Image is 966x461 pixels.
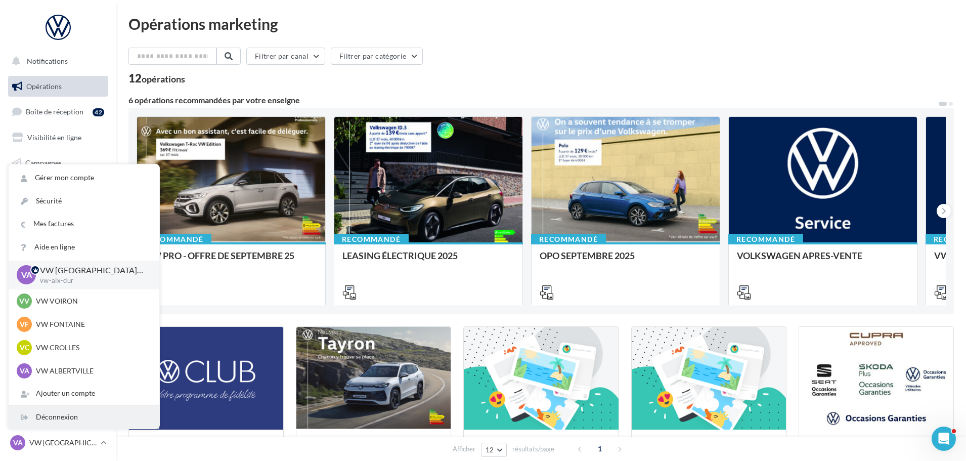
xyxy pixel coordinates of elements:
a: Visibilité en ligne [6,127,110,148]
a: Gérer mon compte [9,166,159,189]
a: Campagnes DataOnDemand [6,286,110,316]
a: PLV et print personnalisable [6,253,110,282]
p: VW [GEOGRAPHIC_DATA][PERSON_NAME] [40,265,143,276]
span: VF [20,319,29,329]
span: 1 [592,441,608,457]
div: opérations [142,74,185,83]
div: Opérations marketing [128,16,954,31]
button: Filtrer par catégorie [331,48,423,65]
span: Visibilité en ligne [27,133,81,142]
button: Filtrer par canal [246,48,325,65]
a: Sécurité [9,190,159,213]
span: VV [19,296,29,306]
span: résultats/page [512,444,554,454]
span: Boîte de réception [26,107,83,116]
button: Notifications [6,51,106,72]
iframe: Intercom live chat [932,427,956,451]
p: VW [GEOGRAPHIC_DATA][PERSON_NAME] [29,438,97,448]
span: 12 [486,446,494,454]
span: Notifications [27,57,68,65]
div: Recommandé [137,234,211,245]
span: Opérations [26,82,62,91]
div: OPO SEPTEMBRE 2025 [540,250,712,271]
span: VA [13,438,23,448]
span: Campagnes [25,158,62,166]
div: 42 [93,108,104,116]
div: LEASING ÉLECTRIQUE 2025 [342,250,514,271]
p: VW CROLLES [36,343,147,353]
a: VA VW [GEOGRAPHIC_DATA][PERSON_NAME] [8,433,108,452]
div: Déconnexion [9,406,159,429]
a: Contacts [6,177,110,198]
span: Afficher [453,444,475,454]
span: VC [20,343,29,353]
span: VA [20,366,29,376]
a: Aide en ligne [9,236,159,259]
div: VOLKSWAGEN APRES-VENTE [737,250,909,271]
a: Opérations [6,76,110,97]
div: Recommandé [728,234,803,245]
div: Ajouter un compte [9,382,159,405]
p: VW FONTAINE [36,319,147,329]
p: VW VOIRON [36,296,147,306]
div: Recommandé [334,234,409,245]
a: Mes factures [9,213,159,235]
div: 12 [128,73,185,84]
a: Boîte de réception42 [6,101,110,122]
a: Médiathèque [6,202,110,224]
a: Calendrier [6,228,110,249]
div: Recommandé [531,234,606,245]
div: VW PRO - OFFRE DE SEPTEMBRE 25 [145,250,317,271]
a: Campagnes [6,152,110,174]
p: vw-aix-dur [40,276,143,285]
p: VW ALBERTVILLE [36,366,147,376]
div: 6 opérations recommandées par votre enseigne [128,96,938,104]
button: 12 [481,443,507,457]
span: VA [21,269,32,281]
